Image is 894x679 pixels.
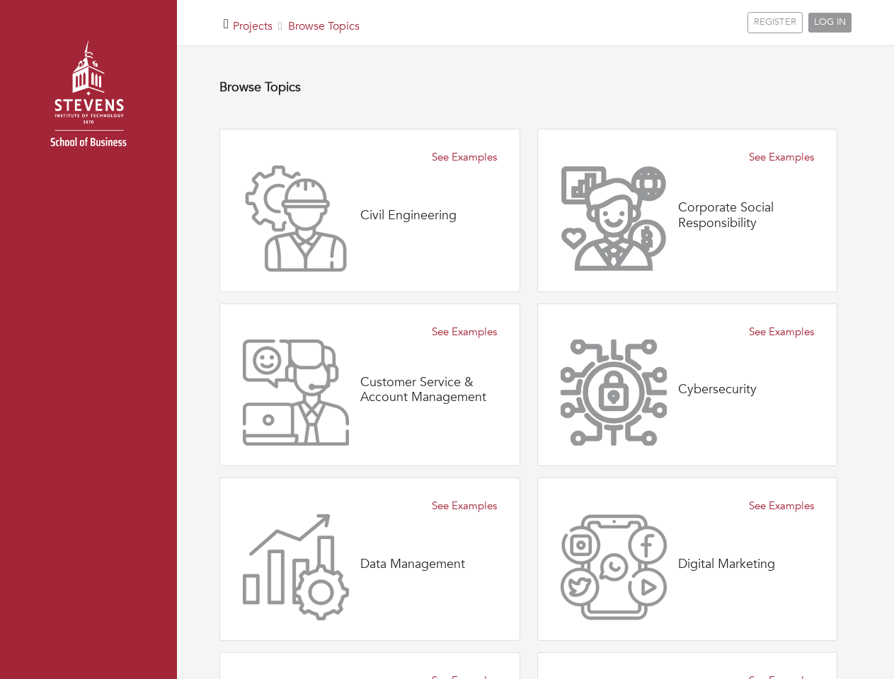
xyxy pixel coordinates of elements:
[432,324,497,340] a: See Examples
[360,557,465,572] h4: Data Management
[749,149,814,166] a: See Examples
[233,18,273,34] a: Projects
[360,208,457,224] h4: Civil Engineering
[749,324,814,340] a: See Examples
[432,498,497,514] a: See Examples
[808,13,852,33] a: LOG IN
[432,149,497,166] a: See Examples
[678,557,775,572] h4: Digital Marketing
[288,18,360,34] a: Browse Topics
[678,200,815,231] h4: Corporate Social Responsibility
[219,80,837,95] h4: Browse Topics
[360,375,497,405] h4: Customer Service & Account Management
[749,498,814,514] a: See Examples
[747,12,803,33] a: REGISTER
[678,382,757,397] h4: Cybersecurity
[14,25,163,173] img: stevens_logo.png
